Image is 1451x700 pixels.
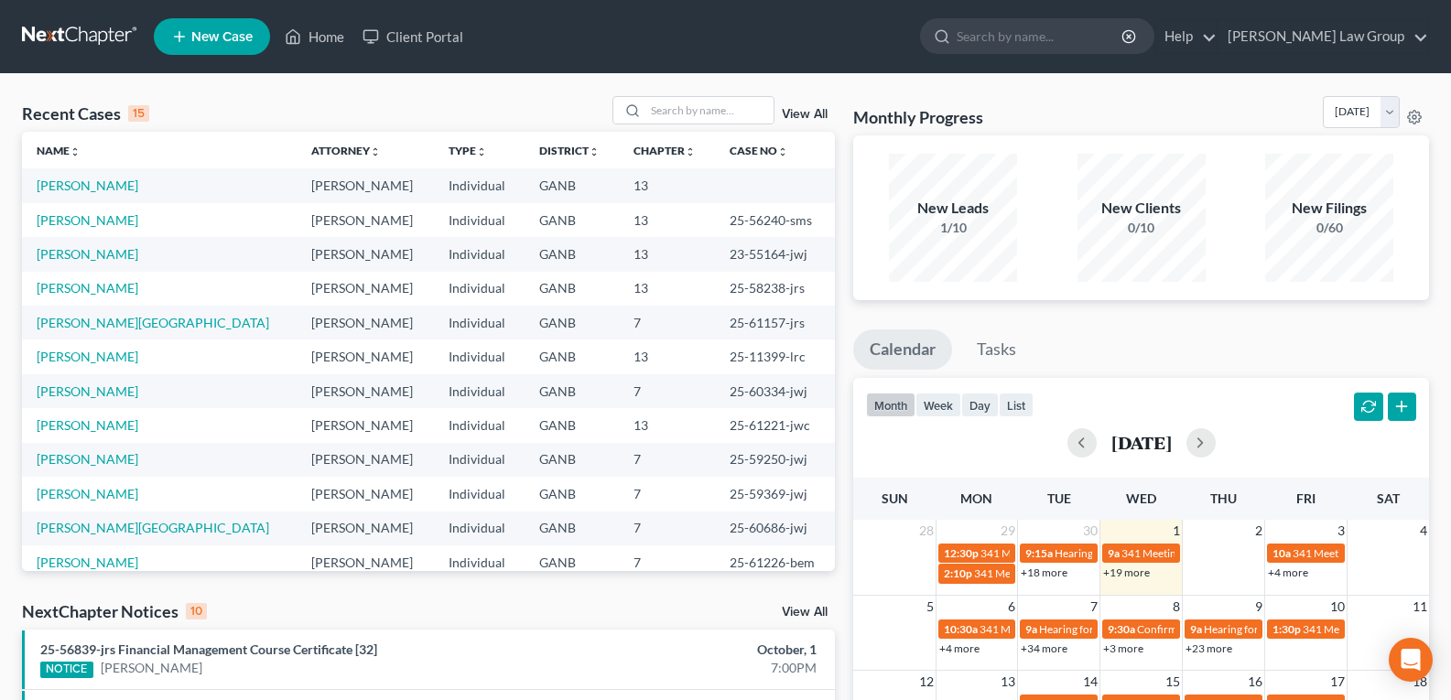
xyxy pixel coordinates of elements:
td: 7 [619,545,715,579]
i: unfold_more [476,146,487,157]
td: 25-58238-jrs [715,272,835,306]
a: [PERSON_NAME] [37,212,138,228]
td: 25-61221-jwc [715,408,835,442]
td: GANB [525,306,619,339]
h3: Monthly Progress [853,106,983,128]
td: 25-11399-lrc [715,339,835,373]
a: [PERSON_NAME][GEOGRAPHIC_DATA] [37,315,269,330]
a: [PERSON_NAME] [101,659,202,677]
td: Individual [434,443,525,477]
td: GANB [525,203,619,237]
td: GANB [525,374,619,408]
span: Hearing for [PERSON_NAME] [1039,622,1182,636]
span: Confirmation Hearing for [PERSON_NAME] & [PERSON_NAME] [1137,622,1444,636]
td: GANB [525,339,619,373]
div: New Clients [1077,198,1206,219]
span: 7 [1088,596,1099,618]
td: GANB [525,408,619,442]
td: 13 [619,272,715,306]
td: Individual [434,545,525,579]
span: 341 Meeting for [PERSON_NAME] [980,622,1144,636]
td: 7 [619,374,715,408]
div: October, 1 [570,641,817,659]
td: Individual [434,168,525,202]
td: [PERSON_NAME] [297,408,434,442]
span: 341 Meeting for [PERSON_NAME] [1121,546,1286,560]
a: View All [782,606,828,619]
a: +34 more [1021,641,1067,655]
span: 9a [1025,622,1037,636]
span: 11 [1411,596,1429,618]
span: Hearing for [PERSON_NAME] [1055,546,1197,560]
span: Mon [960,490,992,506]
i: unfold_more [589,146,600,157]
span: 9:15a [1025,546,1053,560]
a: Chapterunfold_more [633,144,696,157]
i: unfold_more [685,146,696,157]
td: Individual [434,512,525,545]
span: 28 [917,520,936,542]
td: Individual [434,477,525,511]
a: [PERSON_NAME] [37,383,138,399]
span: 2 [1253,520,1264,542]
td: [PERSON_NAME] [297,168,434,202]
span: 8 [1171,596,1182,618]
a: +4 more [1268,565,1308,579]
td: [PERSON_NAME] [297,203,434,237]
td: Individual [434,306,525,339]
span: Sun [882,490,908,506]
a: +3 more [1103,641,1143,655]
a: Districtunfold_more [539,144,600,157]
td: GANB [525,272,619,306]
td: Individual [434,408,525,442]
span: Sat [1377,490,1400,506]
span: 9a [1108,546,1120,560]
button: week [915,393,961,417]
span: 5 [925,596,936,618]
div: Recent Cases [22,102,149,124]
td: 13 [619,237,715,271]
span: Fri [1296,490,1316,506]
input: Search by name... [645,97,774,124]
td: 25-61226-bem [715,545,835,579]
span: 17 [1328,671,1347,693]
td: [PERSON_NAME] [297,272,434,306]
a: [PERSON_NAME] [37,417,138,433]
td: 23-55164-jwj [715,237,835,271]
div: NOTICE [40,662,93,678]
div: 10 [186,603,207,619]
a: +4 more [939,641,980,655]
a: 25-56839-jrs Financial Management Course Certificate [32] [40,641,377,657]
td: 7 [619,477,715,511]
a: [PERSON_NAME] [37,178,138,193]
div: 0/10 [1077,219,1206,237]
div: New Filings [1265,198,1393,219]
span: Thu [1210,490,1237,506]
span: 12 [917,671,936,693]
td: [PERSON_NAME] [297,374,434,408]
td: [PERSON_NAME] [297,306,434,339]
span: 3 [1336,520,1347,542]
td: GANB [525,477,619,511]
td: 25-59369-jwj [715,477,835,511]
a: Home [276,20,353,53]
a: +19 more [1103,565,1150,579]
td: 13 [619,339,715,373]
i: unfold_more [370,146,381,157]
a: Case Nounfold_more [730,144,788,157]
span: 6 [1006,596,1017,618]
a: +23 more [1186,641,1232,655]
button: month [866,393,915,417]
div: Open Intercom Messenger [1389,638,1433,682]
div: New Leads [889,198,1017,219]
td: 7 [619,443,715,477]
a: [PERSON_NAME] [37,555,138,570]
td: GANB [525,545,619,579]
a: Help [1155,20,1217,53]
span: 9:30a [1108,622,1135,636]
a: Typeunfold_more [449,144,487,157]
td: 25-59250-jwj [715,443,835,477]
a: [PERSON_NAME][GEOGRAPHIC_DATA] [37,520,269,535]
td: 25-60334-jwj [715,374,835,408]
a: [PERSON_NAME] [37,349,138,364]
